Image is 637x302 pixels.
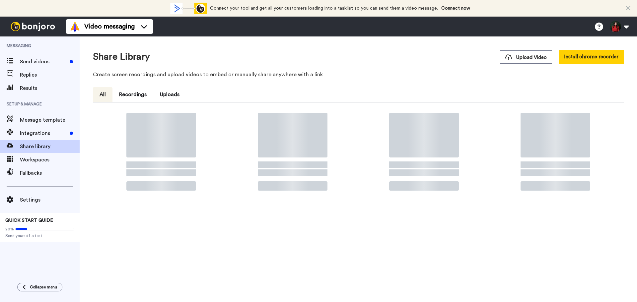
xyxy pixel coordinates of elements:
a: Connect now [441,6,470,11]
span: Fallbacks [20,169,80,177]
span: Send yourself a test [5,233,74,238]
span: Workspaces [20,156,80,164]
button: Collapse menu [17,283,62,291]
span: Settings [20,196,80,204]
span: Share library [20,143,80,151]
p: Create screen recordings and upload videos to embed or manually share anywhere with a link [93,71,624,79]
span: Collapse menu [30,284,57,290]
span: 20% [5,226,14,232]
button: Upload Video [500,50,552,64]
div: animation [170,3,207,14]
span: Upload Video [505,54,547,61]
button: Uploads [153,87,186,102]
img: vm-color.svg [70,21,80,32]
span: Results [20,84,80,92]
span: QUICK START GUIDE [5,218,53,223]
h1: Share Library [93,52,150,62]
span: Replies [20,71,80,79]
button: Install chrome recorder [559,50,624,64]
button: Recordings [112,87,153,102]
span: Message template [20,116,80,124]
span: Connect your tool and get all your customers loading into a tasklist so you can send them a video... [210,6,438,11]
span: Integrations [20,129,67,137]
img: bj-logo-header-white.svg [8,22,58,31]
span: Video messaging [84,22,135,31]
button: All [93,87,112,102]
span: Send videos [20,58,67,66]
